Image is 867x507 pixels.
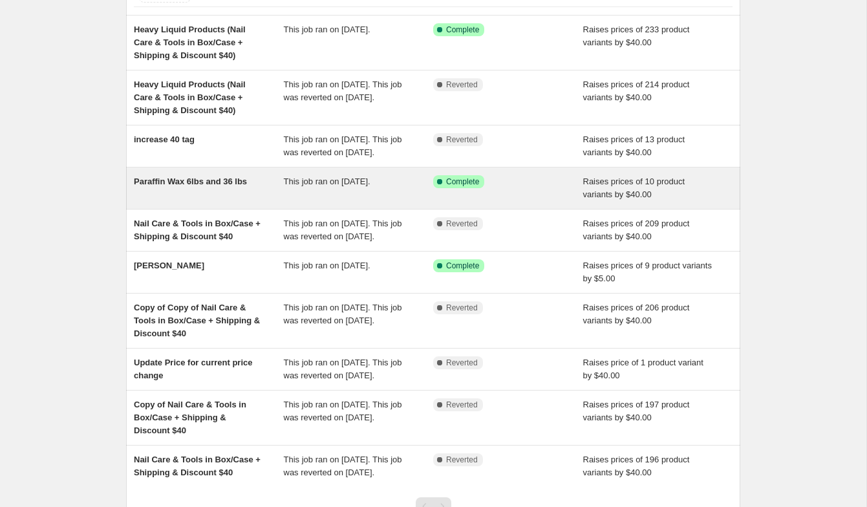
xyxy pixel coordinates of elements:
span: This job ran on [DATE]. [284,261,370,270]
span: This job ran on [DATE]. This job was reverted on [DATE]. [284,135,402,157]
span: Raises prices of 196 product variants by $40.00 [583,455,690,477]
span: Copy of Copy of Nail Care & Tools in Box/Case + Shipping & Discount $40 [134,303,260,338]
span: Reverted [446,135,478,145]
span: This job ran on [DATE]. This job was reverted on [DATE]. [284,80,402,102]
span: Reverted [446,400,478,410]
span: Raises prices of 233 product variants by $40.00 [583,25,690,47]
span: This job ran on [DATE]. [284,177,370,186]
span: Complete [446,177,479,187]
span: This job ran on [DATE]. This job was reverted on [DATE]. [284,303,402,325]
span: Raises price of 1 product variant by $40.00 [583,358,703,380]
span: Copy of Nail Care & Tools in Box/Case + Shipping & Discount $40 [134,400,246,435]
span: Paraffin Wax 6lbs and 36 lbs [134,177,247,186]
span: Reverted [446,358,478,368]
span: Reverted [446,303,478,313]
span: Reverted [446,80,478,90]
span: Raises prices of 206 product variants by $40.00 [583,303,690,325]
span: increase 40 tag [134,135,195,144]
span: Heavy Liquid Products (Nail Care & Tools in Box/Case + Shipping & Discount $40) [134,80,246,115]
span: Complete [446,25,479,35]
span: Raises prices of 214 product variants by $40.00 [583,80,690,102]
span: Reverted [446,219,478,229]
span: This job ran on [DATE]. [284,25,370,34]
span: Raises prices of 13 product variants by $40.00 [583,135,685,157]
span: Nail Care & Tools in Box/Case + Shipping & Discount $40 [134,219,261,241]
span: Update Price for current price change [134,358,253,380]
span: [PERSON_NAME] [134,261,204,270]
span: Heavy Liquid Products (Nail Care & Tools in Box/Case + Shipping & Discount $40) [134,25,246,60]
span: Reverted [446,455,478,465]
span: Raises prices of 9 product variants by $5.00 [583,261,712,283]
span: Nail Care & Tools in Box/Case + Shipping & Discount $40 [134,455,261,477]
span: Raises prices of 209 product variants by $40.00 [583,219,690,241]
span: Raises prices of 10 product variants by $40.00 [583,177,685,199]
span: Complete [446,261,479,271]
span: Raises prices of 197 product variants by $40.00 [583,400,690,422]
span: This job ran on [DATE]. This job was reverted on [DATE]. [284,219,402,241]
span: This job ran on [DATE]. This job was reverted on [DATE]. [284,455,402,477]
span: This job ran on [DATE]. This job was reverted on [DATE]. [284,400,402,422]
span: This job ran on [DATE]. This job was reverted on [DATE]. [284,358,402,380]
